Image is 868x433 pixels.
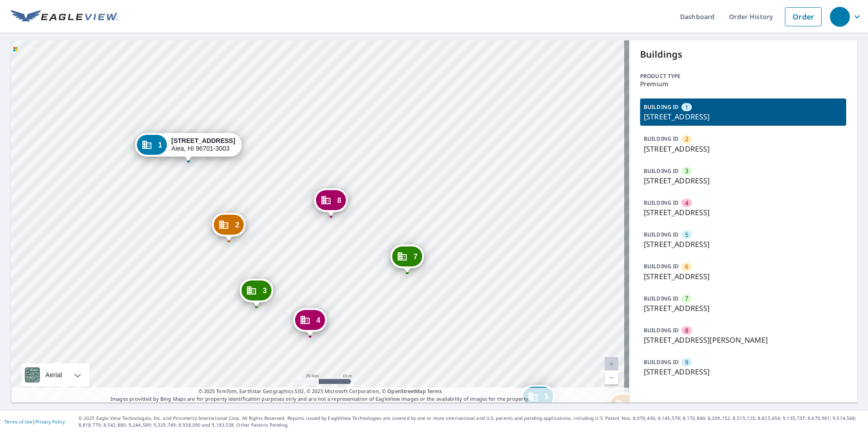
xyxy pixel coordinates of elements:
[35,418,65,425] a: Privacy Policy
[337,197,341,204] span: 8
[644,103,679,111] p: BUILDING ID
[235,221,239,228] span: 2
[240,279,273,307] div: Dropped pin, building 3, Commercial property, 99-935 Aiea Heights Dr Aiea, HI 96701
[644,262,679,270] p: BUILDING ID
[644,207,843,218] p: [STREET_ADDRESS]
[171,137,235,153] div: Aiea, HI 96701-3003
[5,419,65,424] p: |
[11,388,629,403] p: Images provided by Bing Maps are for property identification purposes only and are not a represen...
[640,80,846,88] p: Premium
[644,295,679,302] p: BUILDING ID
[314,188,348,216] div: Dropped pin, building 8, Commercial property, 99-969 Aiea Heights Dr Aiea, HI 96701
[644,231,679,238] p: BUILDING ID
[605,357,618,371] a: Current Level 20, Zoom In Disabled
[685,231,688,239] span: 5
[212,213,246,241] div: Dropped pin, building 2, Commercial property, 99-935 Aiea Heights Dr Aiea, HI 96701
[644,271,843,282] p: [STREET_ADDRESS]
[316,317,321,324] span: 4
[198,388,442,395] span: © 2025 TomTom, Earthstar Geographics SIO, © 2025 Microsoft Corporation, ©
[785,7,822,26] a: Order
[644,135,679,143] p: BUILDING ID
[644,303,843,314] p: [STREET_ADDRESS]
[685,326,688,335] span: 8
[640,48,846,61] p: Buildings
[644,199,679,207] p: BUILDING ID
[685,294,688,303] span: 7
[293,308,327,336] div: Dropped pin, building 4, Commercial property, 99-120 Inea Pl Aiea, HI 96701
[43,364,65,386] div: Aerial
[644,175,843,186] p: [STREET_ADDRESS]
[640,72,846,80] p: Product type
[685,262,688,271] span: 6
[135,133,242,161] div: Dropped pin, building 1, Commercial property, 99-937a Aiea Heights Dr Aiea, HI 96701-3003
[644,143,843,154] p: [STREET_ADDRESS]
[414,253,418,260] span: 7
[644,358,679,366] p: BUILDING ID
[644,326,679,334] p: BUILDING ID
[22,364,89,386] div: Aerial
[79,415,863,428] p: © 2025 Eagle View Technologies, Inc. and Pictometry International Corp. All Rights Reserved. Repo...
[644,239,843,250] p: [STREET_ADDRESS]
[387,388,425,394] a: OpenStreetMap
[263,287,267,294] span: 3
[685,358,688,367] span: 9
[171,137,235,144] strong: [STREET_ADDRESS]
[390,245,424,273] div: Dropped pin, building 7, Commercial property, 99-120 Inea Pl Aiea, HI 96701
[685,103,688,112] span: 1
[11,10,118,24] img: EV Logo
[5,418,33,425] a: Terms of Use
[644,366,843,377] p: [STREET_ADDRESS]
[644,111,843,122] p: [STREET_ADDRESS]
[644,335,843,345] p: [STREET_ADDRESS][PERSON_NAME]
[644,167,679,175] p: BUILDING ID
[685,167,688,175] span: 3
[605,371,618,384] a: Current Level 20, Zoom Out
[158,142,162,148] span: 1
[521,385,555,413] div: Dropped pin, building 5, Commercial property, 99-194 Inea Pl Aiea, HI 96701
[685,135,688,143] span: 2
[685,199,688,207] span: 4
[427,388,442,394] a: Terms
